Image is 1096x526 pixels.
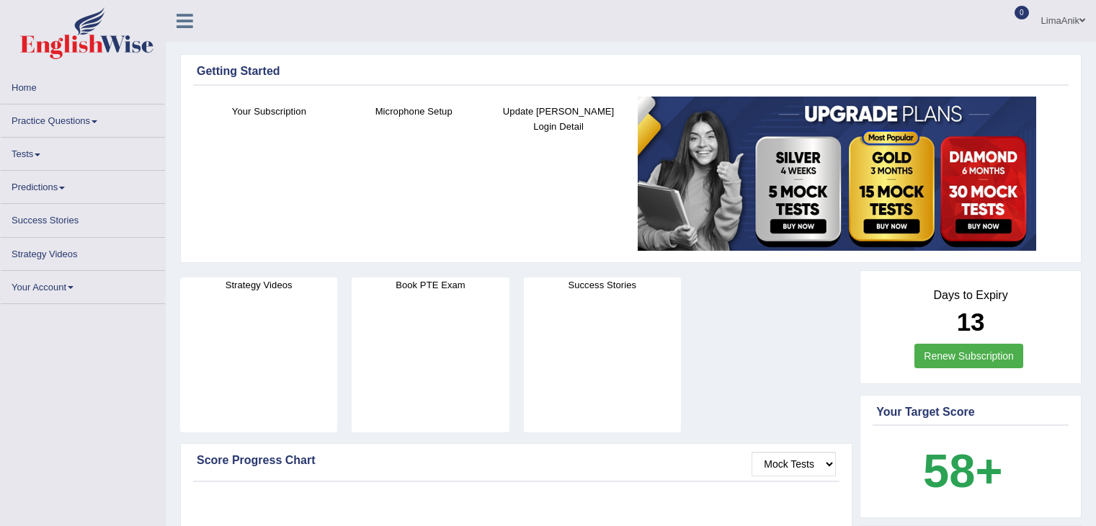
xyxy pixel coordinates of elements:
[494,104,624,134] h4: Update [PERSON_NAME] Login Detail
[914,344,1023,368] a: Renew Subscription
[1,71,165,99] a: Home
[349,104,479,119] h4: Microphone Setup
[876,289,1065,302] h4: Days to Expiry
[957,308,985,336] b: 13
[1,138,165,166] a: Tests
[1,171,165,199] a: Predictions
[1,204,165,232] a: Success Stories
[876,404,1065,421] div: Your Target Score
[524,277,681,293] h4: Success Stories
[352,277,509,293] h4: Book PTE Exam
[197,452,836,469] div: Score Progress Chart
[923,445,1002,497] b: 58+
[1,271,165,299] a: Your Account
[1015,6,1029,19] span: 0
[638,97,1036,251] img: small5.jpg
[197,63,1065,80] div: Getting Started
[180,277,337,293] h4: Strategy Videos
[204,104,334,119] h4: Your Subscription
[1,238,165,266] a: Strategy Videos
[1,104,165,133] a: Practice Questions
